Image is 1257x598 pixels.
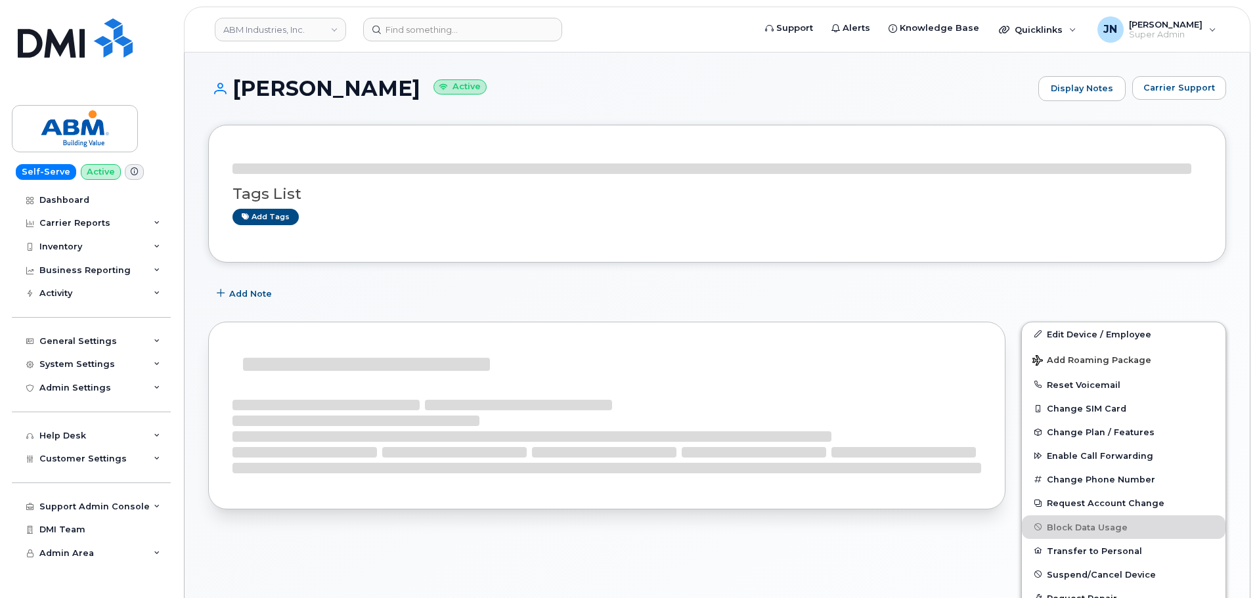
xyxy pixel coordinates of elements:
[1022,322,1225,346] a: Edit Device / Employee
[208,77,1032,100] h1: [PERSON_NAME]
[1143,81,1215,94] span: Carrier Support
[1132,76,1226,100] button: Carrier Support
[1022,444,1225,467] button: Enable Call Forwarding
[433,79,487,95] small: Active
[232,186,1202,202] h3: Tags List
[1038,76,1126,101] a: Display Notes
[1022,420,1225,444] button: Change Plan / Features
[1047,427,1155,437] span: Change Plan / Features
[1022,491,1225,515] button: Request Account Change
[229,288,272,300] span: Add Note
[1022,563,1225,586] button: Suspend/Cancel Device
[232,209,299,225] a: Add tags
[1032,355,1151,368] span: Add Roaming Package
[208,282,283,306] button: Add Note
[1022,467,1225,491] button: Change Phone Number
[1022,373,1225,396] button: Reset Voicemail
[1022,515,1225,539] button: Block Data Usage
[1022,396,1225,420] button: Change SIM Card
[1047,451,1153,461] span: Enable Call Forwarding
[1022,539,1225,563] button: Transfer to Personal
[1047,569,1156,579] span: Suspend/Cancel Device
[1022,346,1225,373] button: Add Roaming Package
